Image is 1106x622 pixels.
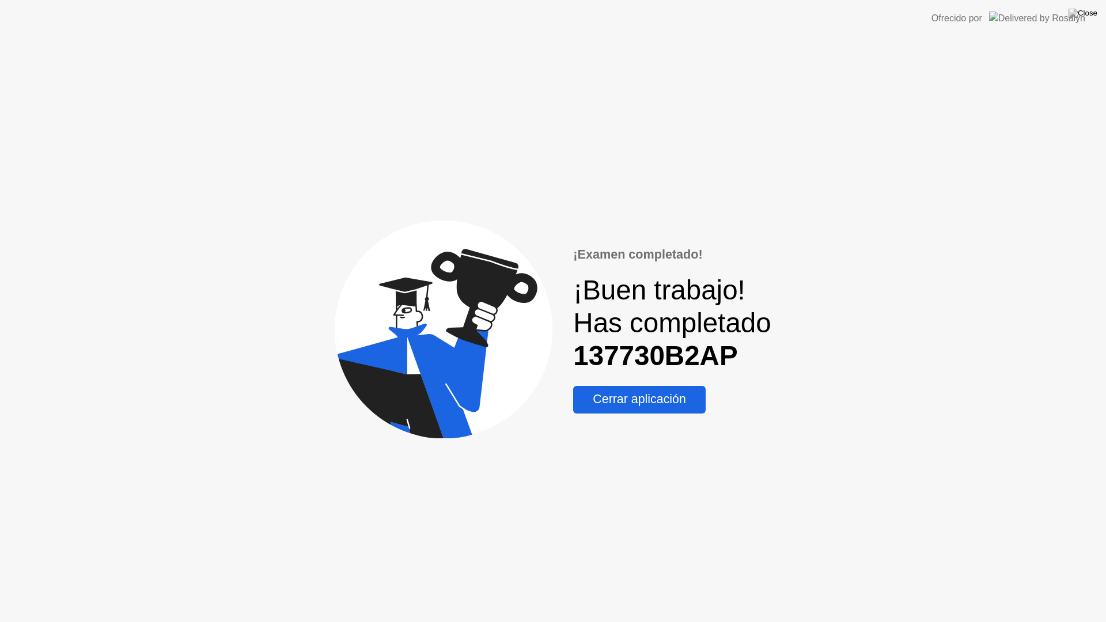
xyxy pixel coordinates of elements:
div: Cerrar aplicación [577,392,702,407]
div: ¡Buen trabajo! Has completado [573,274,771,372]
div: Ofrecido por [931,12,982,25]
button: Cerrar aplicación [573,386,706,414]
img: Delivered by Rosalyn [989,12,1085,25]
div: ¡Examen completado! [573,245,771,264]
img: Close [1069,9,1097,18]
b: 137730B2AP [573,340,737,371]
